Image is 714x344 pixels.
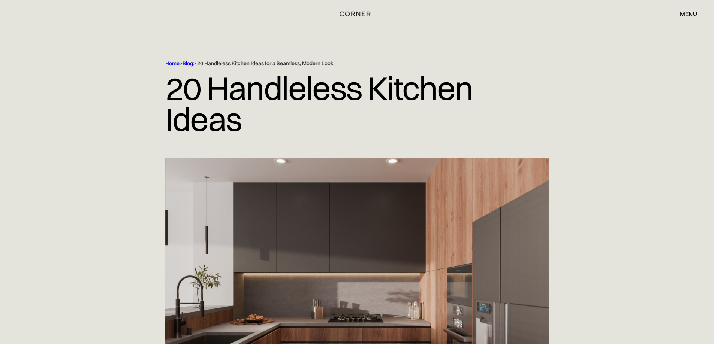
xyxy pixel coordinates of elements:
[672,7,697,20] div: menu
[165,60,180,67] a: Home
[165,67,549,140] h1: 20 Handleless Kitchen Ideas
[331,9,383,19] a: home
[183,60,193,67] a: Blog
[165,60,518,67] div: > > 20 Handleless Kitchen Ideas for a Seamless, Modern Look
[680,11,697,17] div: menu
